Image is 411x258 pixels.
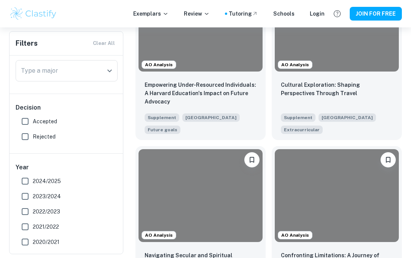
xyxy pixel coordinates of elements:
span: 2020/2021 [33,238,59,246]
button: Please log in to bookmark exemplars [381,152,396,167]
p: Empowering Under-Resourced Individuals: A Harvard Education's Impact on Future Advocacy [145,81,256,106]
img: Clastify logo [9,6,57,21]
p: Exemplars [133,10,169,18]
span: 2023/2024 [33,192,61,201]
p: Cultural Exploration: Shaping Perspectives Through Travel [281,81,393,97]
h6: Year [16,163,118,172]
button: Please log in to bookmark exemplars [244,152,260,167]
span: AO Analysis [142,232,176,239]
h6: Decision [16,103,118,112]
span: AO Analysis [278,232,312,239]
button: JOIN FOR FREE [350,7,402,21]
span: [GEOGRAPHIC_DATA] [182,113,240,122]
a: Tutoring [229,10,258,18]
span: 2024/2025 [33,177,61,185]
p: Review [184,10,210,18]
span: Briefly describe any of your extracurricular activities, employment experience, travel, or family... [281,125,323,134]
a: Login [310,10,325,18]
span: Future goals [148,126,177,133]
span: How do you hope to use your Harvard education in the future? [145,125,180,134]
span: AO Analysis [142,61,176,68]
span: Supplement [281,113,315,122]
span: Supplement [145,113,179,122]
span: Rejected [33,132,56,141]
button: Help and Feedback [331,7,344,20]
span: 2021/2022 [33,223,59,231]
span: Extracurricular [284,126,320,133]
span: Accepted [33,117,57,126]
button: Open [104,65,115,76]
span: 2022/2023 [33,207,60,216]
span: [GEOGRAPHIC_DATA] [319,113,376,122]
h6: Filters [16,38,38,49]
a: Schools [273,10,295,18]
span: AO Analysis [278,61,312,68]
